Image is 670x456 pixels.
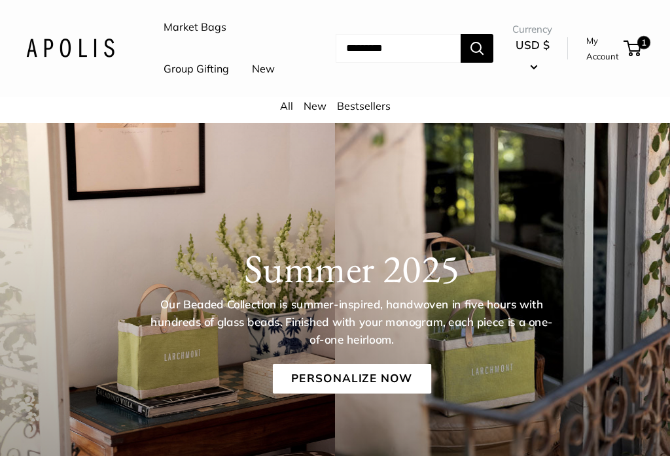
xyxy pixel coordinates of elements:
[26,39,115,57] img: Apolis
[150,296,554,348] p: Our Beaded Collection is summer-inspired, handwoven in five hours with hundreds of glass beads. F...
[280,99,293,112] a: All
[336,34,461,63] input: Search...
[516,38,550,52] span: USD $
[164,59,229,79] a: Group Gifting
[337,99,391,112] a: Bestsellers
[625,41,641,56] a: 1
[58,244,645,291] h1: Summer 2025
[586,33,619,65] a: My Account
[512,35,552,76] button: USD $
[512,20,552,39] span: Currency
[461,34,493,63] button: Search
[164,18,226,37] a: Market Bags
[252,59,275,79] a: New
[272,364,431,394] a: Personalize Now
[304,99,326,112] a: New
[637,36,650,49] span: 1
